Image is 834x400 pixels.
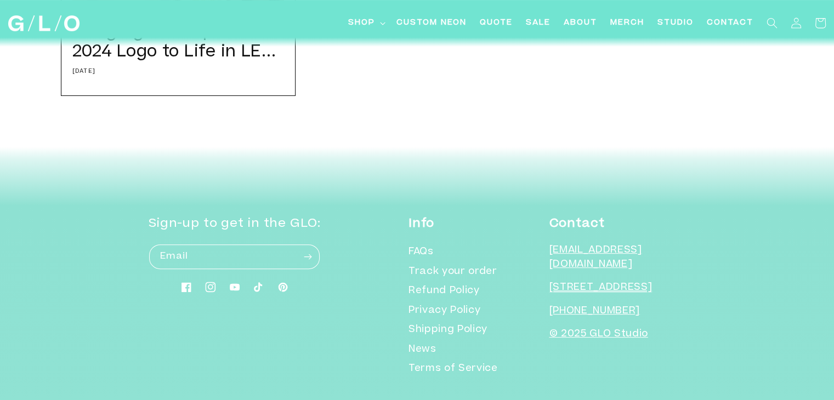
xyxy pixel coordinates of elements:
[637,247,834,400] div: Widget de chat
[342,11,390,36] summary: Shop
[473,11,519,36] a: Quote
[409,340,436,360] a: News
[760,11,784,35] summary: Search
[390,11,473,36] a: Custom Neon
[296,244,320,270] button: Subscribe
[549,305,685,319] p: [PHONE_NUMBER]
[409,245,434,262] a: FAQs
[651,11,700,36] a: Studio
[526,18,551,29] span: SALE
[149,215,320,233] h2: Sign-up to get in the GLO:
[348,18,375,29] span: Shop
[707,18,753,29] span: Contact
[637,247,834,400] iframe: Chat Widget
[549,244,685,272] p: [EMAIL_ADDRESS][DOMAIN_NAME]
[557,11,604,36] a: About
[610,18,644,29] span: Merch
[564,18,597,29] span: About
[519,11,557,36] a: SALE
[409,262,497,282] a: Track your order
[409,282,480,301] a: Refund Policy
[549,328,685,342] p: © 2025 GLO Studio
[409,359,498,379] a: Terms of Service
[8,15,80,31] img: GLO Studio
[149,244,320,269] input: Email
[409,218,434,230] strong: Info
[604,11,651,36] a: Merch
[409,301,480,321] a: Privacy Policy
[700,11,760,36] a: Contact
[480,18,513,29] span: Quote
[549,283,652,293] a: [STREET_ADDRESS]
[4,12,84,36] a: GLO Studio
[657,18,694,29] span: Studio
[409,321,487,340] a: Shipping Policy
[396,18,467,29] span: Custom Neon
[549,218,604,230] strong: Contact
